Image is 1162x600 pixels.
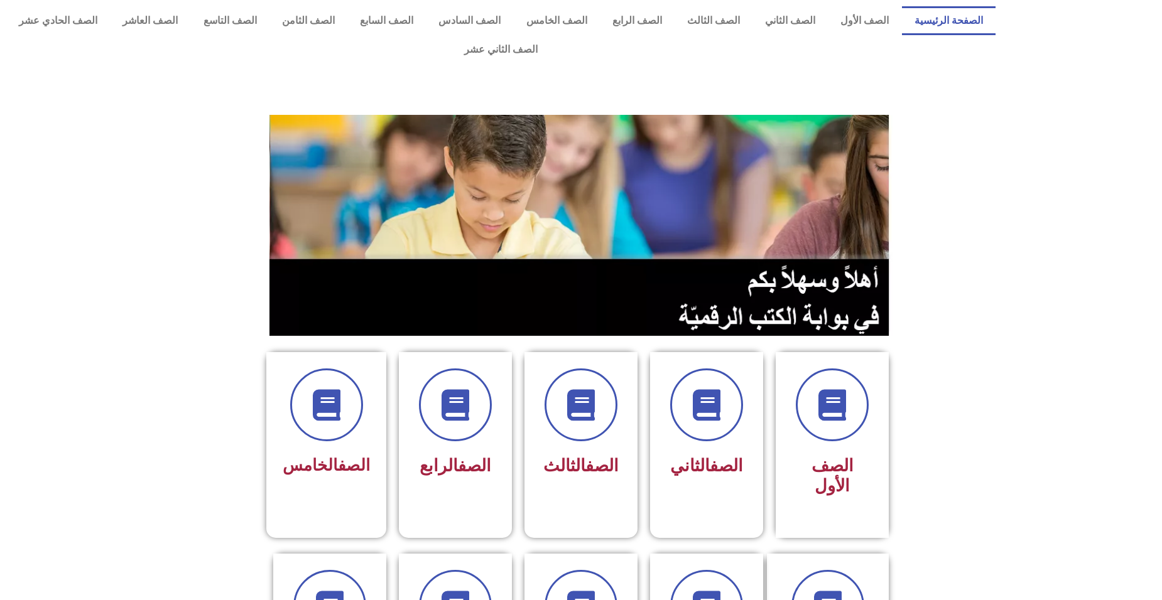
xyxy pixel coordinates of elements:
[269,6,347,35] a: الصف الثامن
[585,456,619,476] a: الصف
[458,456,491,476] a: الصف
[710,456,743,476] a: الصف
[513,6,599,35] a: الصف الخامس
[675,6,752,35] a: الصف الثالث
[828,6,901,35] a: الصف الأول
[110,6,190,35] a: الصف العاشر
[426,6,513,35] a: الصف السادس
[6,6,110,35] a: الصف الحادي عشر
[543,456,619,476] span: الثالث
[191,6,269,35] a: الصف التاسع
[812,456,854,496] span: الصف الأول
[670,456,743,476] span: الثاني
[752,6,828,35] a: الصف الثاني
[6,35,996,64] a: الصف الثاني عشر
[600,6,675,35] a: الصف الرابع
[420,456,491,476] span: الرابع
[283,456,370,474] span: الخامس
[347,6,426,35] a: الصف السابع
[338,456,370,474] a: الصف
[902,6,996,35] a: الصفحة الرئيسية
